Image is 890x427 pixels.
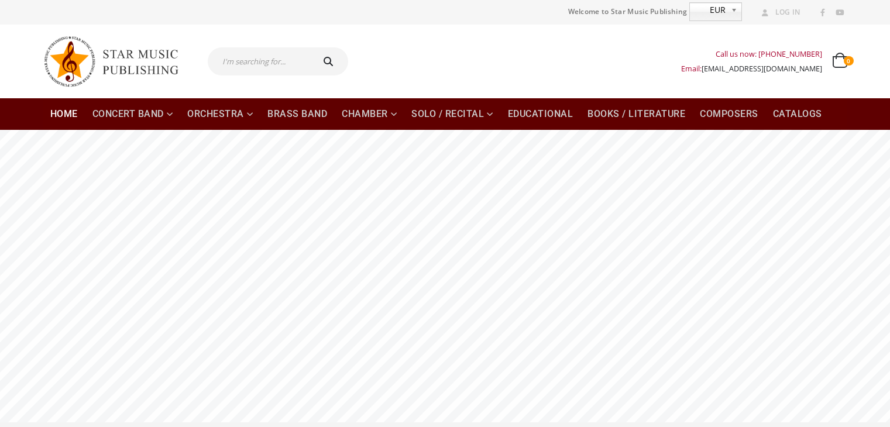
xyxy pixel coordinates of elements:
button: Search [311,47,349,75]
a: Home [43,98,85,130]
span: EUR [690,3,726,17]
span: Welcome to Star Music Publishing [568,3,688,20]
div: Email: [681,61,822,76]
a: [EMAIL_ADDRESS][DOMAIN_NAME] [702,64,822,74]
a: Solo / Recital [404,98,500,130]
a: Log In [757,5,800,20]
a: Educational [501,98,580,130]
a: Concert Band [85,98,180,130]
a: Books / Literature [580,98,692,130]
img: Star Music Publishing [43,30,190,92]
a: Orchestra [180,98,260,130]
a: Brass Band [260,98,334,130]
div: Call us now: [PHONE_NUMBER] [681,47,822,61]
a: Composers [693,98,765,130]
span: 0 [844,56,853,66]
a: Chamber [335,98,404,130]
a: Catalogs [766,98,829,130]
input: I'm searching for... [208,47,311,75]
a: Youtube [832,5,847,20]
a: Facebook [815,5,830,20]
